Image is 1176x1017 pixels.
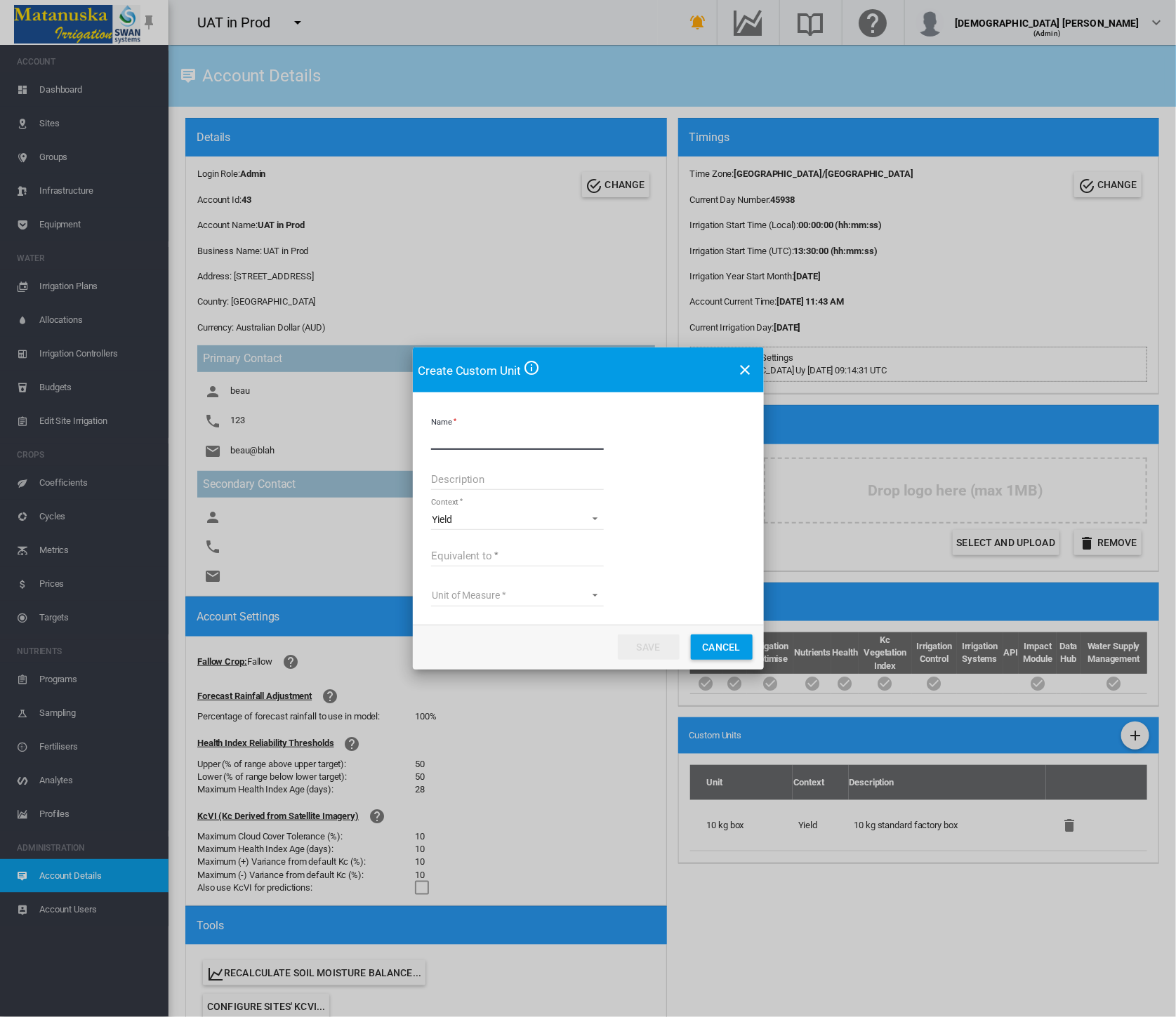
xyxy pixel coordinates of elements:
span: Create Custom Unit [418,359,727,380]
div: Yield [432,514,453,525]
md-icon: icon-close [737,361,754,378]
md-select: Context: Yield [431,509,604,530]
md-icon: Create custom units of measure tailored to your company, e.g. Box = 17 kg [524,359,541,376]
button: icon-close [732,356,760,384]
button: Cancel [691,634,753,660]
md-select: Unit of Measure [431,585,604,606]
md-dialog: Name Description ... [413,347,764,670]
button: Save [618,634,680,660]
